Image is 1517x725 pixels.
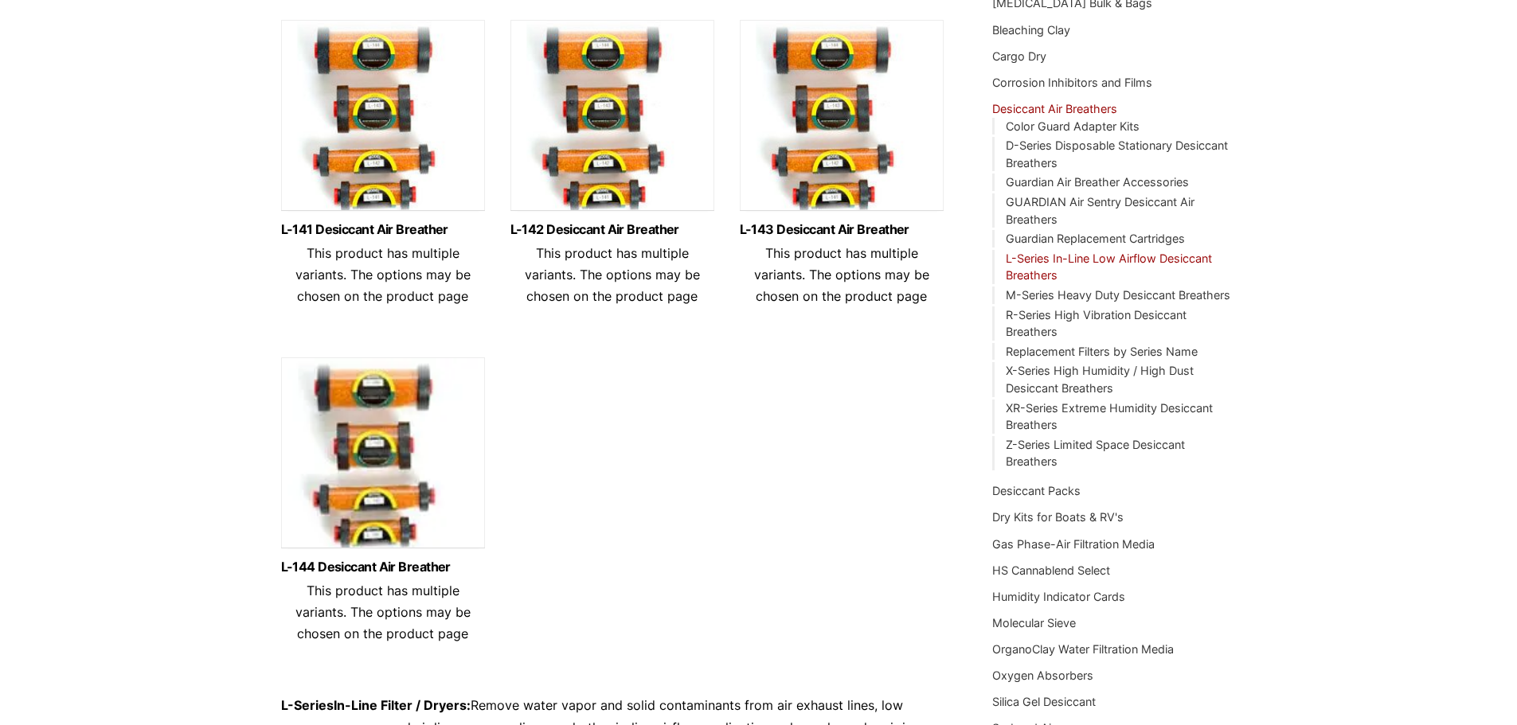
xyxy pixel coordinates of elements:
a: Z-Series Limited Space Desiccant Breathers [1006,438,1185,469]
a: Bleaching Clay [992,23,1070,37]
a: Oxygen Absorbers [992,668,1093,682]
a: X-Series High Humidity / High Dust Desiccant Breathers [1006,364,1194,395]
a: OrganoClay Water Filtration Media [992,642,1174,656]
span: This product has multiple variants. The options may be chosen on the product page [295,583,471,641]
a: M-Series Heavy Duty Desiccant Breathers [1006,288,1230,302]
a: L-Series In-Line Low Airflow Desiccant Breathers [1006,251,1212,283]
a: Guardian Replacement Cartridges [1006,232,1185,245]
span: This product has multiple variants. The options may be chosen on the product page [295,245,471,304]
a: Color Guard Adapter Kits [1006,119,1140,133]
span: This product has multiple variants. The options may be chosen on the product page [525,245,700,304]
a: L-141 Desiccant Air Breather [281,223,485,236]
a: Replacement Filters by Series Name [1006,345,1198,358]
strong: L-Series [281,697,334,713]
a: R-Series High Vibration Desiccant Breathers [1006,308,1187,339]
a: L-142 Desiccant Air Breather [510,223,714,236]
a: Dry Kits for Boats & RV's [992,510,1124,524]
a: XR-Series Extreme Humidity Desiccant Breathers [1006,401,1213,432]
strong: In-Line Filter / Dryers: [334,697,471,713]
a: Cargo Dry [992,49,1046,63]
a: Guardian Air Breather Accessories [1006,175,1189,189]
a: HS Cannablend Select [992,563,1110,577]
a: Humidity Indicator Cards [992,590,1125,603]
span: This product has multiple variants. The options may be chosen on the product page [754,245,929,304]
a: Silica Gel Desiccant [992,695,1096,708]
a: Desiccant Packs [992,484,1081,497]
a: Desiccant Air Breathers [992,102,1117,115]
a: Corrosion Inhibitors and Films [992,76,1152,89]
a: L-144 Desiccant Air Breather [281,560,485,574]
a: Gas Phase-Air Filtration Media [992,537,1155,551]
a: D-Series Disposable Stationary Desiccant Breathers [1006,138,1228,170]
a: Molecular Sieve [992,616,1076,630]
a: L-143 Desiccant Air Breather [740,223,944,236]
a: GUARDIAN Air Sentry Desiccant Air Breathers [1006,195,1194,226]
